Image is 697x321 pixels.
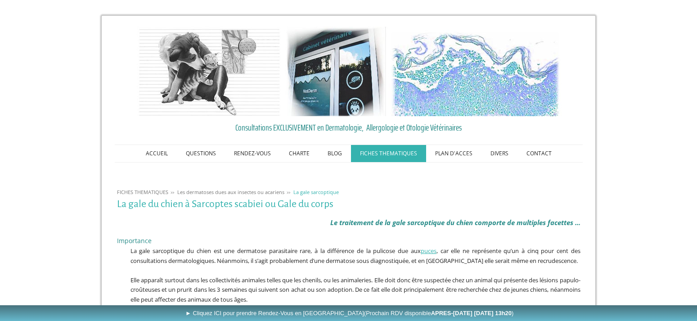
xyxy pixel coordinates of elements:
[177,189,284,195] span: Les dermatoses dues aux insectes ou acariens
[291,189,341,195] a: La gale sarcoptique
[351,145,426,162] a: FICHES THEMATIQUES
[319,145,351,162] a: BLOG
[117,189,168,195] span: FICHES THEMATIQUES
[481,145,517,162] a: DIVERS
[137,145,177,162] a: ACCUEIL
[431,310,512,316] b: APRES-[DATE] [DATE] 13h20
[185,310,513,316] span: ► Cliquez ICI pour prendre Rendez-Vous en [GEOGRAPHIC_DATA]
[130,276,580,303] span: Elle apparaît surtout dans les collectivités animales telles que les chenils, ou les animaleries....
[177,145,225,162] a: QUESTIONS
[115,189,171,195] a: FICHES THEMATIQUES
[117,121,580,134] a: Consultations EXCLUSIVEMENT en Dermatologie, Allergologie et Otologie Vétérinaires
[175,189,287,195] a: Les dermatoses dues aux insectes ou acariens
[293,189,339,195] span: La gale sarcoptique
[330,218,580,227] em: Le traitement de la gale sarcoptique du chien comporte de multiples facettes ...
[421,247,436,255] a: puces
[364,310,514,316] span: (Prochain RDV disponible )
[117,199,580,210] h1: La gale du chien à Sarcoptes scabiei ou Gale du corps
[517,145,561,162] a: CONTACT
[117,236,152,245] span: Importance
[426,145,481,162] a: PLAN D'ACCES
[280,145,319,162] a: CHARTE
[225,145,280,162] a: RENDEZ-VOUS
[130,247,580,265] span: La gale sarcoptique du chien est une dermatose parasitaire rare, à la différence de la pulicose d...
